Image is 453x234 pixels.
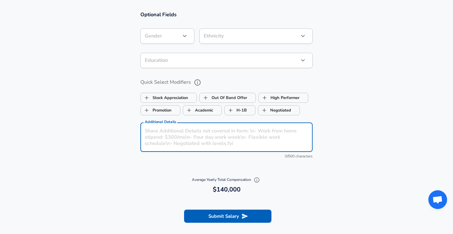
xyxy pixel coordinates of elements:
[141,104,153,116] span: Promotion
[141,92,153,104] span: Stock Appreciation
[192,177,261,182] span: Average Yearly Total Compensation
[258,104,291,116] label: Negotiated
[140,11,313,18] h3: Optional Fields
[225,104,247,116] label: H-1B
[183,104,195,116] span: Academic
[258,105,300,115] button: NegotiatedNegotiated
[140,77,313,88] label: Quick Select Modifiers
[183,105,222,115] button: AcademicAcademic
[184,210,271,223] button: Submit Salary
[140,105,180,115] button: PromotionPromotion
[140,153,313,160] div: 0/500 characters
[199,93,256,103] button: Out Of Band OfferOut Of Band Offer
[141,92,188,104] label: Stock Appreciation
[145,120,176,124] label: Additional Details
[143,185,310,195] h6: $140,000
[192,77,203,88] button: help
[141,104,172,116] label: Promotion
[200,92,247,104] label: Out Of Band Offer
[200,92,212,104] span: Out Of Band Offer
[225,104,236,116] span: H-1B
[224,105,256,115] button: H-1BH-1B
[258,93,308,103] button: High PerformerHigh Performer
[258,104,270,116] span: Negotiated
[140,93,197,103] button: Stock AppreciationStock Appreciation
[259,92,300,104] label: High Performer
[183,104,213,116] label: Academic
[259,92,270,104] span: High Performer
[252,175,261,185] button: Explain Total Compensation
[428,190,447,209] div: Open chat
